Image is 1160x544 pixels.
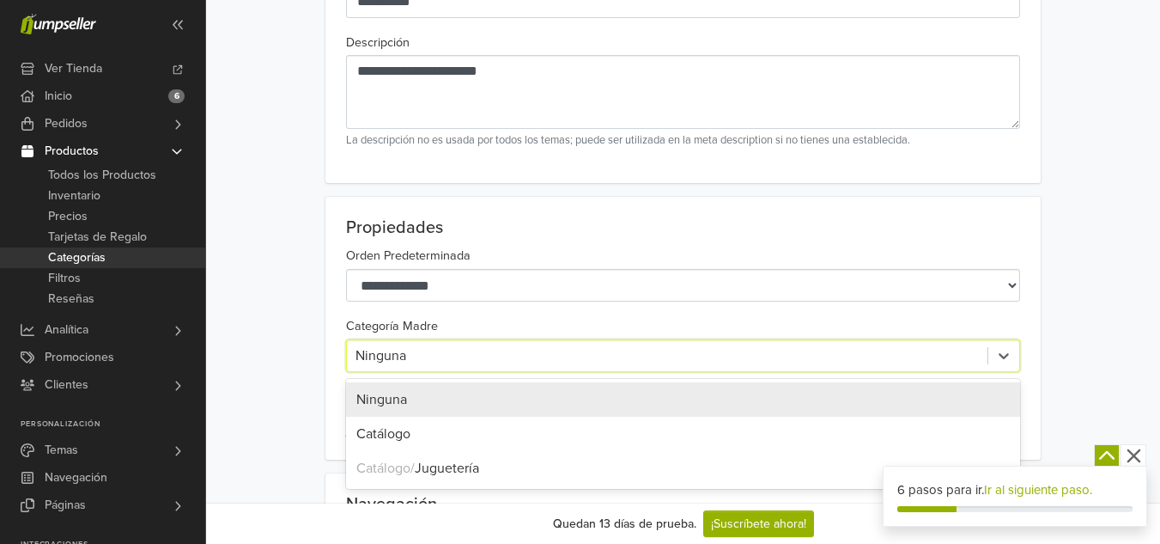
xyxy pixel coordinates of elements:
div: Quedan 13 días de prueba. [553,515,696,533]
span: Páginas [45,492,86,519]
span: Analítica [45,316,88,344]
span: Ninguna [356,391,407,408]
span: Todos los Productos [48,165,156,186]
a: ¡Suscríbete ahora! [703,510,814,537]
label: Categoría Madre [346,317,438,336]
span: Inventario [48,186,100,206]
a: Ir al siguiente paso. [984,482,1092,498]
span: Tarjetas de Regalo [48,227,147,248]
span: Temas [45,437,78,464]
span: Clientes [45,371,88,399]
label: Descripción [346,34,410,52]
span: Pedidos [45,110,88,138]
label: Orden Predeterminada [346,247,471,266]
div: 6 pasos para ir. [897,480,1133,500]
span: Catálogo [356,425,410,443]
span: Filtros [48,268,81,289]
span: Precios [48,206,88,227]
span: Navegación [45,464,107,492]
p: Personalización [21,419,205,430]
span: Ver Tienda [45,55,102,83]
small: La descripción no es usada por todos los temas; puede ser utilizada en la meta description si no ... [346,132,1020,149]
span: Categorías [48,248,106,268]
span: Promociones [45,344,114,371]
span: Reseñas [48,289,94,309]
span: Productos [45,138,99,165]
span: 6 [168,89,185,103]
span: Juguetería [415,460,479,477]
span: Inicio [45,83,72,110]
h2: Propiedades [346,217,1020,238]
h2: Navegación [346,494,1020,515]
span: Catálogo / [356,460,415,477]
